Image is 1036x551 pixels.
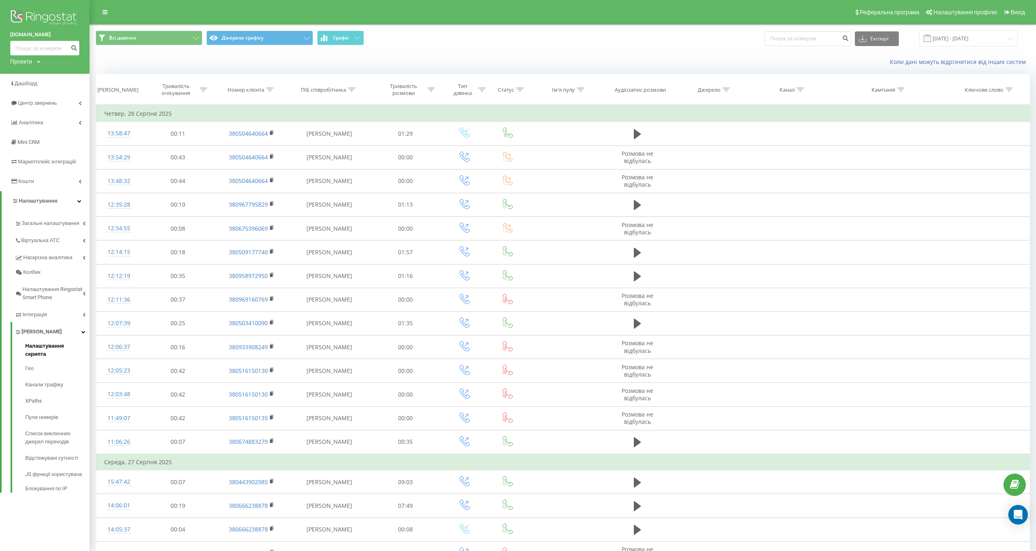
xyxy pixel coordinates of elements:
td: [PERSON_NAME] [289,264,370,288]
td: 00:08 [370,518,442,541]
div: 12:14:15 [104,244,134,260]
a: 380958972950 [229,272,268,280]
a: Відстежувані сутності [25,450,90,466]
button: Графік [317,31,364,45]
div: 12:05:23 [104,363,134,379]
td: 01:16 [370,264,442,288]
a: [PERSON_NAME] [15,322,90,339]
div: 13:58:47 [104,126,134,141]
td: [PERSON_NAME] [289,288,370,311]
td: [PERSON_NAME] [289,193,370,216]
td: 00:44 [142,169,214,193]
a: 380516150130 [229,390,268,398]
td: 00:00 [370,335,442,359]
a: Налаштування скрипта [25,342,90,360]
div: [PERSON_NAME] [97,86,138,93]
span: Реферальна програма [860,9,920,15]
div: Тип дзвінка [449,83,476,97]
td: 00:07 [142,470,214,494]
td: [PERSON_NAME] [289,169,370,193]
a: Коли дані можуть відрізнятися вiд інших систем [890,58,1030,66]
td: 00:00 [370,217,442,240]
span: Всі дзвінки [109,35,136,41]
div: Канал [780,86,795,93]
td: 00:25 [142,311,214,335]
a: Список виключних джерел переходів [25,425,90,450]
a: Пули номерів [25,409,90,425]
td: 01:35 [370,311,442,335]
a: Налаштування Ringostat Smart Phone [15,280,90,305]
span: Відстежувані сутності [25,454,78,462]
td: 00:00 [370,145,442,169]
img: Ringostat logo [10,8,79,29]
span: Пули номерів [25,413,58,421]
span: Mini CRM [18,139,39,145]
input: Пошук за номером [10,41,79,55]
a: 380675396069 [229,225,268,232]
span: JS функції користувача [25,470,82,478]
div: Open Intercom Messenger [1008,505,1028,525]
td: 09:03 [370,470,442,494]
a: 380674883279 [229,438,268,445]
td: [PERSON_NAME] [289,406,370,430]
td: 00:42 [142,406,214,430]
a: 380443902985 [229,478,268,486]
span: [PERSON_NAME] [22,328,62,336]
a: JS функції користувача [25,466,90,483]
td: 00:16 [142,335,214,359]
td: 00:35 [370,430,442,454]
button: Експорт [855,31,899,46]
div: 12:12:19 [104,268,134,284]
td: [PERSON_NAME] [289,518,370,541]
td: Середа, 27 Серпня 2025 [96,454,1030,470]
a: 380516150135 [229,414,268,422]
td: 00:07 [142,430,214,454]
span: Блокування по IP [25,485,67,493]
span: Налаштування профілю [933,9,997,15]
a: 380933908249 [229,343,268,351]
div: 12:03:48 [104,386,134,402]
td: [PERSON_NAME] [289,311,370,335]
a: XPaths [25,393,90,409]
div: 12:07:39 [104,315,134,331]
div: Проекти [10,57,32,66]
a: Колбек [15,265,90,280]
div: Кампанія [872,86,895,93]
td: [PERSON_NAME] [289,122,370,145]
a: Канали трафіку [25,377,90,393]
div: 14:05:37 [104,522,134,538]
span: Центр звернень [18,100,57,106]
span: Розмова не відбулась [622,173,653,188]
td: Четвер, 28 Серпня 2025 [96,106,1030,122]
td: [PERSON_NAME] [289,335,370,359]
div: Ключове слово [965,86,1003,93]
button: Всі дзвінки [96,31,202,45]
td: [PERSON_NAME] [289,240,370,264]
td: 00:42 [142,359,214,383]
span: Налаштування Ringostat Smart Phone [22,285,83,302]
td: [PERSON_NAME] [289,383,370,406]
span: Налаштування [19,198,57,204]
span: Наскрізна аналітика [23,253,72,262]
span: Канали трафіку [25,381,63,389]
span: Розмова не відбулась [622,221,653,236]
td: 01:13 [370,193,442,216]
a: Наскрізна аналітика [15,248,90,265]
td: 00:42 [142,383,214,406]
span: Розмова не відбулась [622,410,653,425]
span: Маркетплейс інтеграцій [18,159,76,165]
td: 00:11 [142,122,214,145]
td: [PERSON_NAME] [289,430,370,454]
td: 01:29 [370,122,442,145]
td: 00:43 [142,145,214,169]
td: [PERSON_NAME] [289,217,370,240]
td: 00:04 [142,518,214,541]
div: 14:06:01 [104,498,134,514]
td: 00:00 [370,359,442,383]
span: Аналiтика [19,119,43,126]
div: Аудіозапис розмови [615,86,666,93]
span: Кошти [18,178,34,184]
div: ПІБ співробітника [301,86,346,93]
div: Ім'я пулу [552,86,575,93]
a: 380504640664 [229,153,268,161]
